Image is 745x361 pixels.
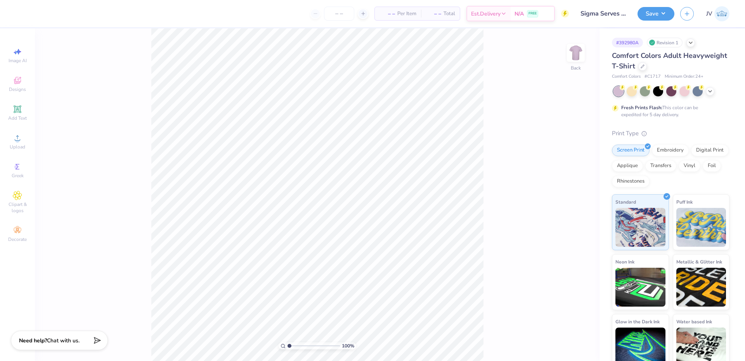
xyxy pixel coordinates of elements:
span: Neon Ink [615,258,634,266]
span: Image AI [9,58,27,64]
a: JV [706,6,729,21]
div: Rhinestones [612,176,650,187]
img: Puff Ink [676,208,726,247]
div: Applique [612,160,643,172]
span: Comfort Colors Adult Heavyweight T-Shirt [612,51,727,71]
span: – – [426,10,441,18]
div: Back [571,65,581,72]
div: Revision 1 [647,38,683,47]
img: Standard [615,208,665,247]
div: Embroidery [652,145,689,156]
span: Water based Ink [676,317,712,326]
span: Metallic & Glitter Ink [676,258,722,266]
span: Clipart & logos [4,201,31,214]
div: Digital Print [691,145,729,156]
span: N/A [515,10,524,18]
img: Neon Ink [615,268,665,307]
span: 100 % [342,342,354,349]
span: JV [706,9,712,18]
input: – – [324,7,354,21]
span: FREE [528,11,537,16]
span: – – [379,10,395,18]
div: Screen Print [612,145,650,156]
span: Upload [10,144,25,150]
span: Designs [9,86,26,92]
div: Print Type [612,129,729,138]
input: Untitled Design [575,6,632,21]
img: Jo Vincent [714,6,729,21]
span: Total [444,10,455,18]
span: Est. Delivery [471,10,501,18]
span: Comfort Colors [612,73,641,80]
span: # C1717 [645,73,661,80]
span: Per Item [397,10,416,18]
img: Metallic & Glitter Ink [676,268,726,307]
button: Save [638,7,674,21]
span: Standard [615,198,636,206]
span: Puff Ink [676,198,693,206]
div: # 392980A [612,38,643,47]
img: Back [568,45,584,61]
span: Minimum Order: 24 + [665,73,703,80]
strong: Need help? [19,337,47,344]
div: Foil [703,160,721,172]
span: Decorate [8,236,27,242]
strong: Fresh Prints Flash: [621,105,662,111]
span: Glow in the Dark Ink [615,317,660,326]
span: Greek [12,173,24,179]
div: Transfers [645,160,676,172]
span: Add Text [8,115,27,121]
div: Vinyl [679,160,700,172]
span: Chat with us. [47,337,80,344]
div: This color can be expedited for 5 day delivery. [621,104,717,118]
